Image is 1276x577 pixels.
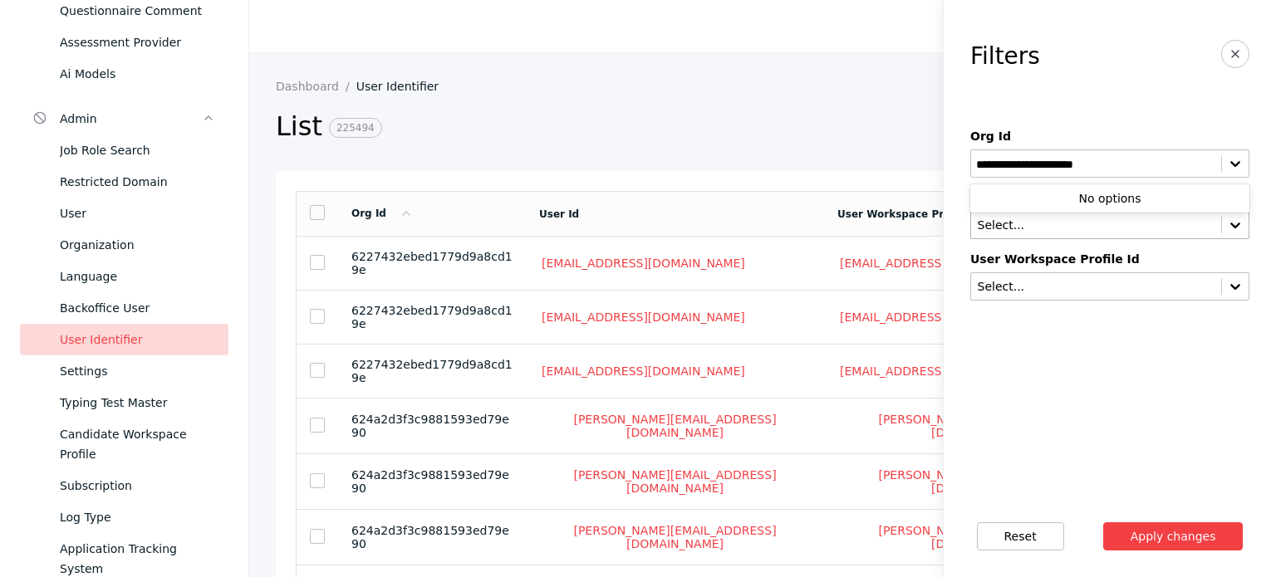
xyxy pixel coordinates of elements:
[20,355,228,387] a: Settings
[60,109,202,129] div: Admin
[20,501,228,533] a: Log Type
[351,413,509,439] span: 624a2d3f3c9881593ed79e90
[20,134,228,166] a: Job Role Search
[351,358,513,384] span: 6227432ebed1779d9a8cd19e
[837,467,1122,496] a: [PERSON_NAME][EMAIL_ADDRESS][DOMAIN_NAME]
[970,130,1249,143] label: Org Id
[837,364,1046,379] a: [EMAIL_ADDRESS][DOMAIN_NAME]
[60,140,215,160] div: Job Role Search
[60,298,215,318] div: Backoffice User
[970,252,1249,266] label: User Workspace Profile Id
[837,208,983,220] a: User Workspace Profile Id
[60,172,215,192] div: Restricted Domain
[20,58,228,90] a: Ai Models
[20,418,228,470] a: Candidate Workspace Profile
[351,304,513,330] span: 6227432ebed1779d9a8cd19e
[837,256,1046,271] a: [EMAIL_ADDRESS][DOMAIN_NAME]
[20,166,228,198] a: Restricted Domain
[539,467,811,496] a: [PERSON_NAME][EMAIL_ADDRESS][DOMAIN_NAME]
[20,261,228,292] a: Language
[60,64,215,84] div: Ai Models
[351,250,513,276] span: 6227432ebed1779d9a8cd19e
[356,80,452,93] a: User Identifier
[351,208,413,219] a: Org Id
[60,203,215,223] div: User
[20,324,228,355] a: User Identifier
[60,32,215,52] div: Assessment Provider
[1103,522,1244,550] button: Apply changes
[60,266,215,286] div: Language
[20,470,228,501] a: Subscription
[60,330,215,350] div: User Identifier
[20,27,228,58] a: Assessment Provider
[351,524,509,550] span: 624a2d3f3c9881593ed79e90
[539,412,811,440] a: [PERSON_NAME][EMAIL_ADDRESS][DOMAIN_NAME]
[20,229,228,261] a: Organization
[539,256,748,271] a: [EMAIL_ADDRESS][DOMAIN_NAME]
[276,110,1146,144] h2: List
[351,468,509,495] span: 624a2d3f3c9881593ed79e90
[977,522,1064,550] button: Reset
[276,80,356,93] a: Dashboard
[60,393,215,413] div: Typing Test Master
[60,235,215,255] div: Organization
[539,208,579,220] a: User Id
[20,387,228,418] a: Typing Test Master
[539,310,748,325] a: [EMAIL_ADDRESS][DOMAIN_NAME]
[837,310,1046,325] a: [EMAIL_ADDRESS][DOMAIN_NAME]
[60,361,215,381] div: Settings
[539,364,748,379] a: [EMAIL_ADDRESS][DOMAIN_NAME]
[60,507,215,527] div: Log Type
[60,1,215,21] div: Questionnaire Comment
[837,412,1122,440] a: [PERSON_NAME][EMAIL_ADDRESS][DOMAIN_NAME]
[970,187,1249,210] div: No options
[329,118,382,138] span: 225494
[20,292,228,324] a: Backoffice User
[539,523,811,551] a: [PERSON_NAME][EMAIL_ADDRESS][DOMAIN_NAME]
[970,43,1040,70] h3: Filters
[60,476,215,496] div: Subscription
[20,198,228,229] a: User
[60,424,215,464] div: Candidate Workspace Profile
[837,523,1122,551] a: [PERSON_NAME][EMAIL_ADDRESS][DOMAIN_NAME]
